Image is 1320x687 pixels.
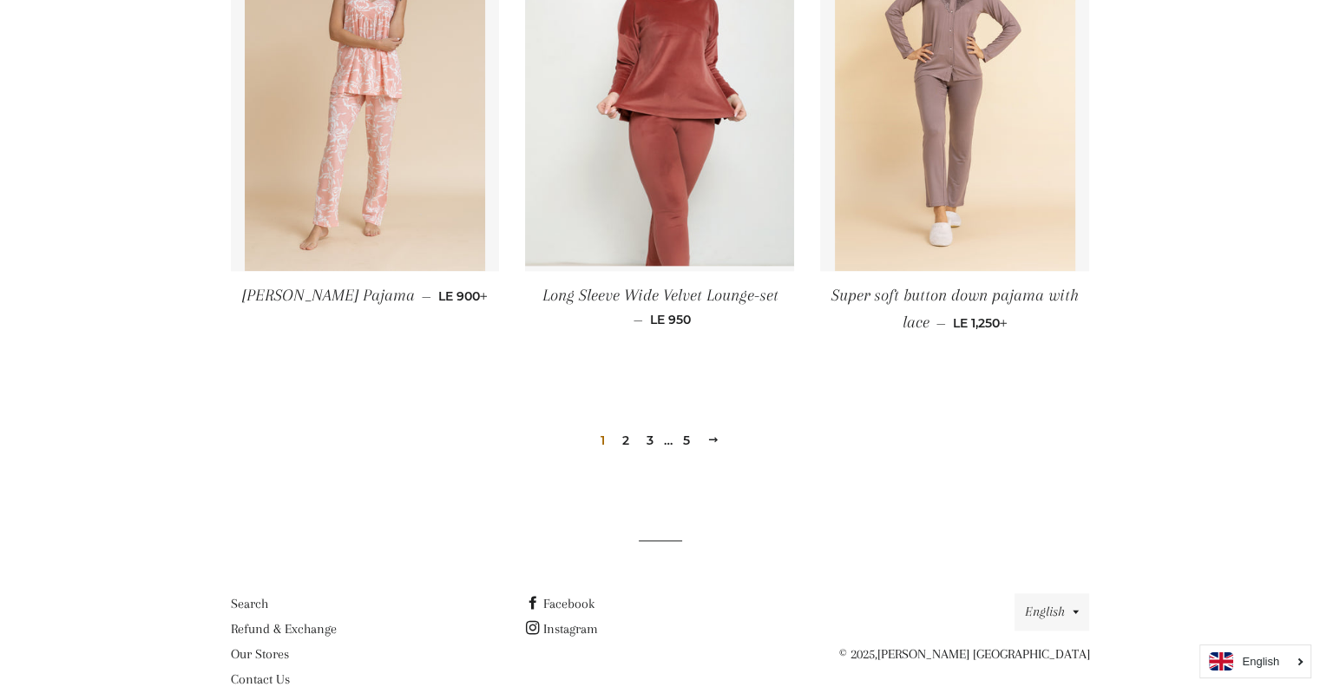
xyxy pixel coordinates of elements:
[664,434,673,446] span: …
[438,288,488,304] span: LE 900
[615,427,636,453] a: 2
[953,315,1008,331] span: LE 1,250
[820,271,1089,348] a: Super soft button down pajama with lace — LE 1,250
[542,286,778,305] span: Long Sleeve Wide Velvet Lounge-set
[231,596,268,611] a: Search
[231,271,500,320] a: [PERSON_NAME] Pajama — LE 900
[640,427,660,453] a: 3
[1015,593,1089,631] button: English
[936,315,946,331] span: —
[231,646,289,662] a: Our Stores
[231,621,337,637] a: Refund & Exchange
[525,271,794,342] a: Long Sleeve Wide Velvet Lounge-set — LE 950
[594,427,612,453] span: 1
[820,644,1089,665] p: © 2025,
[422,288,431,304] span: —
[877,646,1089,662] a: [PERSON_NAME] [GEOGRAPHIC_DATA]
[1242,656,1279,667] i: English
[649,312,690,327] span: LE 950
[525,596,594,611] a: Facebook
[831,286,1079,332] span: Super soft button down pajama with lace
[1209,652,1302,670] a: English
[633,312,642,327] span: —
[525,621,597,637] a: Instagram
[242,286,415,305] span: [PERSON_NAME] Pajama
[676,427,697,453] a: 5
[231,671,290,687] a: Contact Us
